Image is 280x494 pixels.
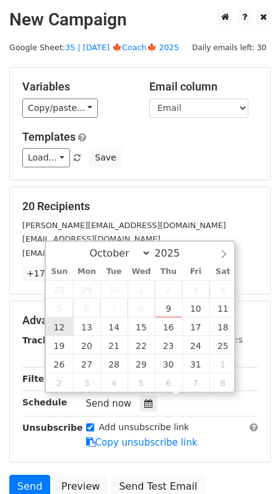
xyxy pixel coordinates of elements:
span: October 14, 2025 [100,317,128,336]
small: Google Sheet: [9,43,179,52]
span: October 15, 2025 [128,317,155,336]
span: October 26, 2025 [46,355,73,373]
span: October 21, 2025 [100,336,128,355]
span: October 13, 2025 [73,317,100,336]
label: Add unsubscribe link [99,421,190,434]
span: October 29, 2025 [128,355,155,373]
span: November 5, 2025 [128,373,155,392]
strong: Tracking [22,335,64,345]
span: October 12, 2025 [46,317,73,336]
span: October 23, 2025 [155,336,182,355]
span: Thu [155,268,182,276]
a: 35 | [DATE] 🍁Coach🍁 2025 [65,43,179,52]
span: October 22, 2025 [128,336,155,355]
span: September 30, 2025 [100,280,128,299]
span: October 20, 2025 [73,336,100,355]
a: Templates [22,130,76,143]
a: Daily emails left: 30 [188,43,271,52]
span: October 31, 2025 [182,355,209,373]
span: Wed [128,268,155,276]
small: [PERSON_NAME][EMAIL_ADDRESS][DOMAIN_NAME] [22,221,226,230]
strong: Schedule [22,397,67,407]
span: November 3, 2025 [73,373,100,392]
a: +17 more [22,266,74,281]
span: November 8, 2025 [209,373,237,392]
h5: Advanced [22,314,258,327]
span: October 1, 2025 [128,280,155,299]
span: Sun [46,268,73,276]
button: Save [89,148,121,167]
span: September 28, 2025 [46,280,73,299]
span: Fri [182,268,209,276]
span: October 30, 2025 [155,355,182,373]
input: Year [151,247,196,259]
span: October 9, 2025 [155,299,182,317]
span: November 2, 2025 [46,373,73,392]
span: October 3, 2025 [182,280,209,299]
span: November 1, 2025 [209,355,237,373]
span: October 25, 2025 [209,336,237,355]
span: October 28, 2025 [100,355,128,373]
span: October 16, 2025 [155,317,182,336]
small: [EMAIL_ADDRESS][DOMAIN_NAME] [22,249,160,258]
span: October 10, 2025 [182,299,209,317]
span: October 19, 2025 [46,336,73,355]
span: October 2, 2025 [155,280,182,299]
strong: Filters [22,374,54,384]
span: October 6, 2025 [73,299,100,317]
span: October 5, 2025 [46,299,73,317]
label: UTM Codes [194,333,242,346]
a: Load... [22,148,70,167]
h2: New Campaign [9,9,271,30]
span: October 7, 2025 [100,299,128,317]
span: November 7, 2025 [182,373,209,392]
span: October 18, 2025 [209,317,237,336]
span: Tue [100,268,128,276]
span: Mon [73,268,100,276]
span: Daily emails left: 30 [188,41,271,55]
h5: 20 Recipients [22,200,258,213]
h5: Variables [22,80,131,94]
span: November 4, 2025 [100,373,128,392]
span: Send now [86,398,132,409]
span: October 11, 2025 [209,299,237,317]
span: Sat [209,268,237,276]
small: [EMAIL_ADDRESS][DOMAIN_NAME] [22,234,160,244]
iframe: Chat Widget [218,434,280,494]
span: October 8, 2025 [128,299,155,317]
span: October 4, 2025 [209,280,237,299]
span: October 27, 2025 [73,355,100,373]
span: October 17, 2025 [182,317,209,336]
a: Copy/paste... [22,99,98,118]
a: Copy unsubscribe link [86,437,198,448]
span: November 6, 2025 [155,373,182,392]
span: October 24, 2025 [182,336,209,355]
span: September 29, 2025 [73,280,100,299]
strong: Unsubscribe [22,423,83,433]
h5: Email column [149,80,258,94]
